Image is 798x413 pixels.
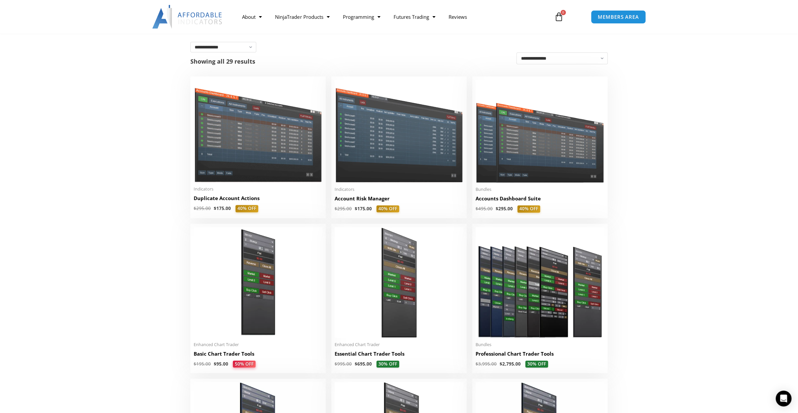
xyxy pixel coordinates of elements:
span: $ [194,361,196,367]
a: About [235,9,268,24]
img: LogoAI | Affordable Indicators – NinjaTrader [152,5,223,29]
img: Accounts Dashboard Suite [476,80,604,183]
a: Reviews [442,9,473,24]
a: Programming [336,9,387,24]
bdi: 175.00 [214,205,231,211]
span: $ [335,206,337,212]
p: Showing all 29 results [190,58,255,64]
img: BasicTools [194,227,322,338]
select: Shop order [516,52,608,64]
bdi: 995.00 [335,361,352,367]
a: Futures Trading [387,9,442,24]
span: $ [355,361,357,367]
span: $ [476,206,478,212]
h2: Essential Chart Trader Tools [335,350,463,357]
bdi: 495.00 [476,206,493,212]
a: Professional Chart Trader Tools [476,350,604,361]
span: 30% OFF [525,361,548,368]
h2: Professional Chart Trader Tools [476,350,604,357]
h2: Account Risk Manager [335,195,463,202]
bdi: 295.00 [335,206,352,212]
a: Accounts Dashboard Suite [476,195,604,205]
bdi: 295.00 [194,205,211,211]
a: Account Risk Manager [335,195,463,205]
span: $ [335,361,337,367]
span: Enhanced Chart Trader [194,342,322,347]
a: NinjaTrader Products [268,9,336,24]
div: Open Intercom Messenger [776,391,791,406]
span: $ [476,361,478,367]
bdi: 195.00 [194,361,211,367]
span: $ [194,205,196,211]
h2: Accounts Dashboard Suite [476,195,604,202]
span: 0 [561,10,566,15]
span: 50% OFF [233,361,256,368]
span: 40% OFF [376,205,399,213]
h2: Duplicate Account Actions [194,195,322,202]
span: Enhanced Chart Trader [335,342,463,347]
a: Essential Chart Trader Tools [335,350,463,361]
img: Duplicate Account Actions [194,80,322,182]
span: Bundles [476,187,604,192]
h2: Basic Chart Trader Tools [194,350,322,357]
a: MEMBERS AREA [591,10,646,24]
span: 40% OFF [235,205,258,212]
span: $ [500,361,502,367]
span: $ [214,205,216,211]
bdi: 175.00 [355,206,372,212]
span: $ [355,206,357,212]
bdi: 695.00 [355,361,372,367]
nav: Menu [235,9,546,24]
span: 40% OFF [517,205,540,213]
img: Essential Chart Trader Tools [335,227,463,338]
img: ProfessionalToolsBundlePage [476,227,604,338]
a: Basic Chart Trader Tools [194,350,322,361]
span: Indicators [335,187,463,192]
bdi: 2,795.00 [500,361,521,367]
span: $ [496,206,498,212]
span: Indicators [194,186,322,192]
span: 30% OFF [376,361,399,368]
a: 0 [544,7,573,26]
span: MEMBERS AREA [598,15,639,19]
span: Bundles [476,342,604,347]
img: Account Risk Manager [335,80,463,182]
a: Duplicate Account Actions [194,195,322,205]
span: $ [214,361,216,367]
bdi: 3,995.00 [476,361,497,367]
bdi: 95.00 [214,361,228,367]
bdi: 295.00 [496,206,513,212]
